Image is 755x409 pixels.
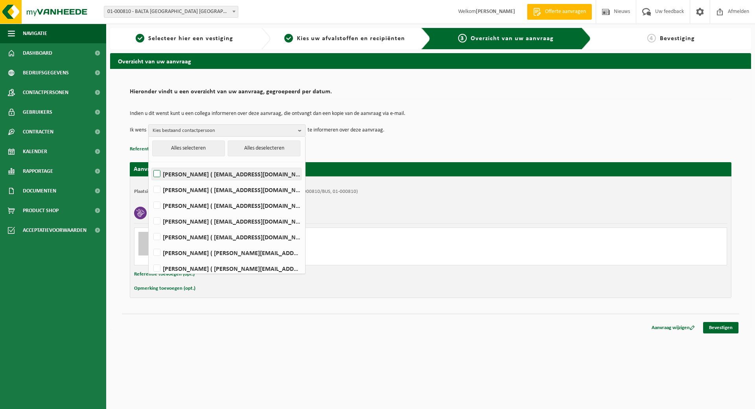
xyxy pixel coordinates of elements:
strong: Plaatsingsadres: [134,189,168,194]
span: Navigatie [23,24,47,43]
span: Dashboard [23,43,52,63]
span: Kies uw afvalstoffen en recipiënten [297,35,405,42]
span: 3 [458,34,467,43]
span: Rapportage [23,161,53,181]
label: [PERSON_NAME] ( [EMAIL_ADDRESS][DOMAIN_NAME] ) [152,231,301,243]
button: Alles deselecteren [228,141,300,156]
label: [PERSON_NAME] ( [EMAIL_ADDRESS][DOMAIN_NAME] ) [152,215,301,227]
button: Referentie toevoegen (opt.) [134,269,195,279]
span: Bedrijfsgegevens [23,63,69,83]
p: Ik wens [130,124,146,136]
span: Product Shop [23,201,59,220]
a: Aanvraag wijzigen [646,322,701,333]
button: Opmerking toevoegen (opt.) [134,283,195,294]
h2: Hieronder vindt u een overzicht van uw aanvraag, gegroepeerd per datum. [130,89,731,99]
span: Contactpersonen [23,83,68,102]
h2: Overzicht van uw aanvraag [110,53,751,68]
p: te informeren over deze aanvraag. [308,124,385,136]
a: 1Selecteer hier een vestiging [114,34,255,43]
span: Selecteer hier een vestiging [148,35,233,42]
span: Bevestiging [660,35,695,42]
span: Documenten [23,181,56,201]
button: Alles selecteren [152,141,225,156]
a: 2Kies uw afvalstoffen en recipiënten [274,34,415,43]
span: Kies bestaand contactpersoon [153,125,295,137]
span: Overzicht van uw aanvraag [471,35,554,42]
span: Gebruikers [23,102,52,122]
label: [PERSON_NAME] ( [EMAIL_ADDRESS][DOMAIN_NAME] ) [152,200,301,211]
span: 4 [647,34,656,43]
a: Bevestigen [703,322,738,333]
span: 1 [136,34,144,43]
label: [PERSON_NAME] ( [PERSON_NAME][EMAIL_ADDRESS][DOMAIN_NAME] ) [152,247,301,259]
span: Offerte aanvragen [543,8,588,16]
span: 01-000810 - BALTA OUDENAARDE NV - OUDENAARDE [104,6,238,18]
label: [PERSON_NAME] ( [PERSON_NAME][EMAIL_ADDRESS][DOMAIN_NAME] ) [152,263,301,274]
span: Acceptatievoorwaarden [23,220,87,240]
label: [PERSON_NAME] ( [EMAIL_ADDRESS][DOMAIN_NAME] ) [152,168,301,180]
span: Kalender [23,142,47,161]
span: 2 [284,34,293,43]
div: Ophalen en terugplaatsen zelfde container [170,244,462,251]
strong: [PERSON_NAME] [476,9,515,15]
span: 01-000810 - BALTA OUDENAARDE NV - OUDENAARDE [104,6,238,17]
p: Indien u dit wenst kunt u een collega informeren over deze aanvraag, die ontvangt dan een kopie v... [130,111,731,117]
button: Referentie toevoegen (opt.) [130,144,190,154]
strong: Aanvraag voor [DATE] [134,166,193,172]
div: Aantal: 1 [170,255,462,261]
a: Offerte aanvragen [527,4,592,20]
span: Contracten [23,122,53,142]
button: Kies bestaand contactpersoon [148,124,306,136]
label: [PERSON_NAME] ( [EMAIL_ADDRESS][DOMAIN_NAME] ) [152,184,301,196]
